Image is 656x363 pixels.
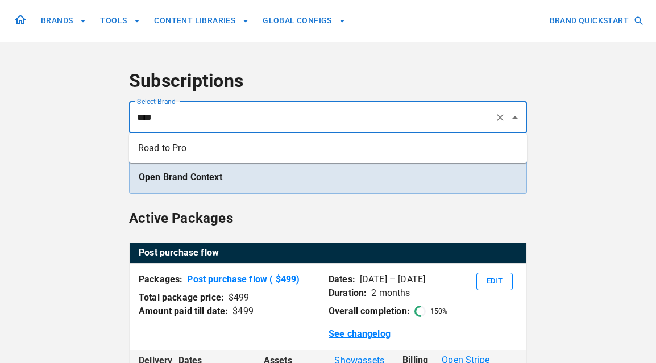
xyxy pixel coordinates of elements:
[329,286,367,300] p: Duration:
[139,172,222,182] a: Open Brand Context
[329,327,391,341] a: See changelog
[139,153,177,164] strong: Brand ID:
[137,97,176,106] label: Select Brand
[150,10,254,31] button: CONTENT LIBRARIES
[139,304,228,318] p: Amount paid till date:
[430,306,447,316] p: 150 %
[187,273,300,286] a: Post purchase flow ( $499)
[258,10,350,31] button: GLOBAL CONFIGS
[139,291,224,304] p: Total package price:
[96,10,145,31] button: TOOLS
[130,243,526,264] table: active packages table
[360,273,425,286] p: [DATE] – [DATE]
[129,207,233,229] h6: Active Packages
[229,291,250,304] div: $ 499
[371,286,410,300] p: 2 months
[329,304,410,318] p: Overall completion:
[545,10,647,31] button: BRAND QUICKSTART
[492,110,508,126] button: Clear
[329,273,355,286] p: Dates:
[476,273,513,290] button: Edit
[129,138,527,158] li: Road to Pro
[507,110,523,126] button: Close
[130,243,526,264] th: Post purchase flow
[129,70,527,93] h4: Subscriptions
[139,273,182,286] p: Packages:
[36,10,91,31] button: BRANDS
[232,304,254,318] div: $ 499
